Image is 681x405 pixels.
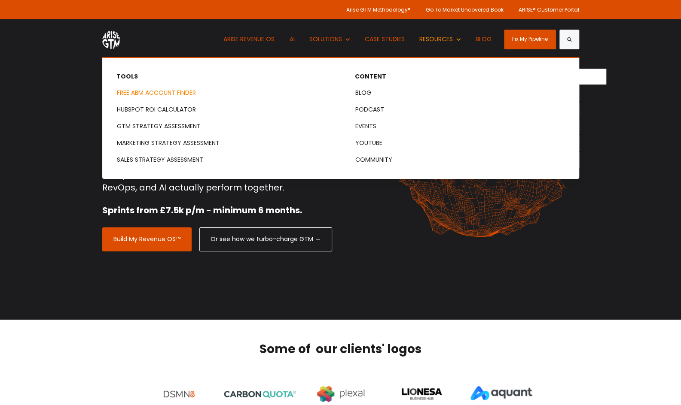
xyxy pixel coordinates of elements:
a: Or see how we turbo-charge GTM → [199,227,332,251]
img: CQ_Logo_Registered_1 [224,391,296,398]
span: Show submenu for TOOLS [116,76,117,77]
button: Show submenu for SOLUTIONS SOLUTIONS [303,19,356,59]
a: MARKETING STRATEGY ASSESSMENT [103,135,341,151]
button: Search [559,30,579,49]
a: Build My Revenue OS™ [102,227,192,251]
a: PODCAST [342,102,579,118]
a: SALES STRATEGY ASSESSMENT [103,152,341,168]
a: GTM STRATEGY ASSESSMENT [103,118,341,134]
a: CASE STUDIES [358,19,411,59]
a: BLOG [469,19,498,59]
img: lionesa logo [401,387,442,401]
a: HUBSPOT ROI CALCULATOR [103,102,341,118]
a: YOUTUBE [342,135,579,151]
button: Show submenu for RESOURCES RESOURCES [413,19,467,59]
span: CONTENT [355,72,386,81]
img: dsmn8 testimonials [159,383,199,405]
a: ARISE REVENUE OS [217,19,281,59]
strong: Sprints from £7.5k p/m - minimum 6 months. [102,204,302,216]
a: AI [283,19,301,59]
span: RESOURCES [419,35,453,43]
span: SOLUTIONS [309,35,342,43]
img: ARISE GTM logo (1) white [102,30,120,49]
button: Show submenu for CONTENT CONTENT [341,69,606,85]
a: FREE ABM ACCOUNT FINDER [103,85,341,101]
img: shift-london-partner-plexal [317,386,364,402]
span: TOOLS [116,72,138,81]
h2: Some of our clients' logos [143,341,538,357]
a: EVENTS [342,118,579,134]
button: Show submenu for TOOLS TOOLS [103,69,368,85]
img: aquant_logo [470,386,534,402]
nav: Desktop navigation [217,19,498,59]
a: Fix My Pipeline [504,30,556,49]
a: COMMUNITY [342,152,579,168]
a: BLOG [342,85,579,101]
